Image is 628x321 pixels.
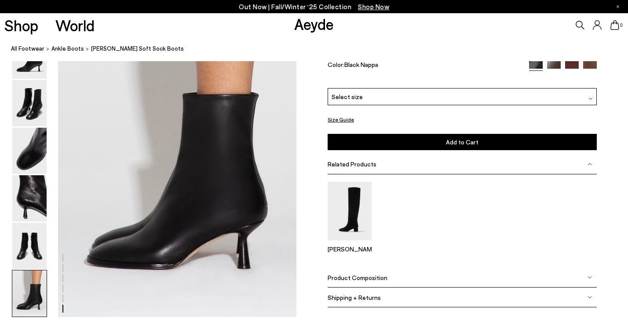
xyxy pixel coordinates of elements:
[12,175,47,221] img: Dorothy Soft Sock Boots - Image 4
[328,234,372,253] a: Willa Suede Over-Knee Boots [PERSON_NAME]
[328,114,354,125] button: Size Guide
[11,44,44,53] a: All Footwear
[12,80,47,126] img: Dorothy Soft Sock Boots - Image 2
[4,18,38,33] a: Shop
[588,295,592,299] img: svg%3E
[588,275,592,280] img: svg%3E
[328,293,381,301] span: Shipping + Returns
[610,20,619,30] a: 0
[51,45,84,52] span: ankle boots
[11,37,628,61] nav: breadcrumb
[328,133,597,150] button: Add to Cart
[55,18,95,33] a: World
[328,245,372,253] p: [PERSON_NAME]
[328,182,372,240] img: Willa Suede Over-Knee Boots
[328,273,387,281] span: Product Composition
[588,162,592,166] img: svg%3E
[358,3,389,11] span: Navigate to /collections/new-in
[12,270,47,317] img: Dorothy Soft Sock Boots - Image 6
[51,44,84,53] a: ankle boots
[332,92,363,101] span: Select size
[91,44,184,53] span: [PERSON_NAME] Soft Sock Boots
[239,1,389,12] p: Out Now | Fall/Winter ‘25 Collection
[619,23,624,28] span: 0
[344,61,378,68] span: Black Nappa
[12,128,47,174] img: Dorothy Soft Sock Boots - Image 3
[328,160,376,168] span: Related Products
[294,15,334,33] a: Aeyde
[12,223,47,269] img: Dorothy Soft Sock Boots - Image 5
[588,96,593,100] img: svg%3E
[328,61,520,71] div: Color:
[446,138,478,145] span: Add to Cart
